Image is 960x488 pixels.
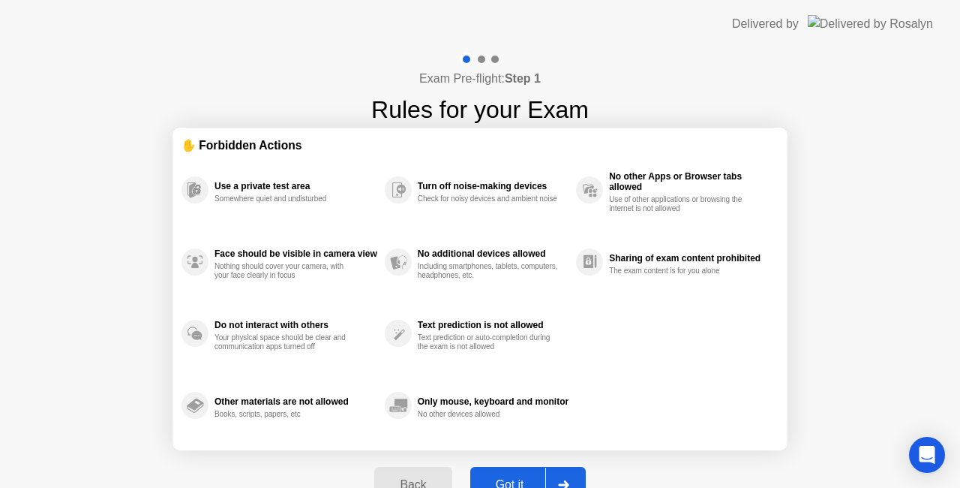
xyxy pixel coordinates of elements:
[418,194,559,203] div: Check for noisy devices and ambient noise
[418,410,559,419] div: No other devices allowed
[214,410,356,419] div: Books, scripts, papers, etc
[418,333,559,351] div: Text prediction or auto-completion during the exam is not allowed
[214,396,377,407] div: Other materials are not allowed
[609,253,771,264] div: Sharing of exam content prohibited
[214,320,377,330] div: Do not interact with others
[418,396,568,407] div: Only mouse, keyboard and monitor
[418,181,568,191] div: Turn off noise-making devices
[371,92,589,128] h1: Rules for your Exam
[214,181,377,191] div: Use a private test area
[808,15,933,32] img: Delivered by Rosalyn
[214,333,356,351] div: Your physical space should be clear and communication apps turned off
[909,437,945,473] div: Open Intercom Messenger
[418,320,568,330] div: Text prediction is not allowed
[214,262,356,280] div: Nothing should cover your camera, with your face clearly in focus
[609,195,751,213] div: Use of other applications or browsing the internet is not allowed
[505,72,541,85] b: Step 1
[609,267,751,276] div: The exam content is for you alone
[181,137,778,154] div: ✋ Forbidden Actions
[419,70,541,88] h4: Exam Pre-flight:
[418,249,568,259] div: No additional devices allowed
[609,171,771,192] div: No other Apps or Browser tabs allowed
[732,15,799,33] div: Delivered by
[214,194,356,203] div: Somewhere quiet and undisturbed
[418,262,559,280] div: Including smartphones, tablets, computers, headphones, etc.
[214,249,377,259] div: Face should be visible in camera view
